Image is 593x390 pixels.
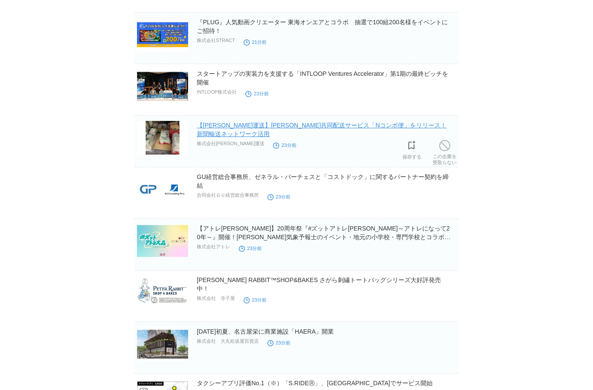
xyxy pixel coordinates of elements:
[197,192,259,198] p: 合同会社ＧＵ経営総合事務所
[137,224,188,258] img: 【アトレ大森】20周年祭『#ズットアトレ大森～アトレになって20年～』開催！木原気象予報士のイベント・地元の小学校・専門学校とコラボした「未来」を考える20日間
[197,276,441,292] a: [PERSON_NAME] RABBIT™SHOP&BAKES さがら刺繡トートバッグシリーズ大好評発売中！
[433,138,456,166] a: この企業を受取らない
[267,340,290,345] time: 23分前
[197,19,448,34] a: 『PLUG』人気動画クリエーター 東海オンエアとコラボ 抽選で100組200名様をイベントにご招待！
[197,225,450,249] a: 【アトレ[PERSON_NAME]】20周年祭『#ズットアトレ[PERSON_NAME]～アトレになって20年～』開催！[PERSON_NAME]気象予報士のイベント・地元の小学校・専門学校とコ...
[197,140,264,147] p: 株式会社[PERSON_NAME]運送
[197,70,448,86] a: スタートアップの実装力を支援する「INTLOOP Ventures Accelerator」第1期の最終ピッチを開催
[137,69,188,103] img: スタートアップの実装力を支援する「INTLOOP Ventures Accelerator」第1期の最終ピッチを開催
[197,37,235,44] p: 株式会社STRACT
[137,327,188,361] img: 2026年初夏、名古屋栄に商業施設「HAERA」開業
[197,173,449,189] a: GU経営総合事務所、ゼネラル・パーチェスと「コストドック」に関するパートナー契約を締結
[197,122,446,137] a: 【[PERSON_NAME]運送】[PERSON_NAME]共同配送サービス「Nコンボ便」をリリース！新聞輸送ネットワーク活用
[137,172,188,206] img: GU経営総合事務所、ゼネラル・パーチェスと「コストドック」に関するパートナー契約を締結
[239,246,262,251] time: 23分前
[245,91,268,96] time: 23分前
[244,39,267,45] time: 21分前
[197,338,259,344] p: 株式会社 大丸松坂屋百貨店
[244,297,267,302] time: 23分前
[197,89,237,95] p: INTLOOP株式会社
[197,380,433,387] a: タクシーアプリ評価No.1（※）「S.RIDEⓇ」、[GEOGRAPHIC_DATA]でサービス開始
[197,244,230,250] p: 株式会社アトレ
[273,143,296,148] time: 23分前
[137,121,188,155] img: 【永尾運送】小口共同配送サービス「Nコンボ便」をリリース！新聞輸送ネットワーク活用
[137,276,188,309] img: PETER RABBIT™SHOP&BAKES さがら刺繡トートバッグシリーズ大好評発売中！
[402,138,421,160] a: 保存する
[197,295,235,302] p: 株式会社 寺子屋
[137,18,188,52] img: 『PLUG』人気動画クリエーター 東海オンエアとコラボ 抽選で100組200名様をイベントにご招待！
[267,194,290,199] time: 23分前
[197,328,334,335] a: [DATE]初夏、名古屋栄に商業施設「HAERA」開業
